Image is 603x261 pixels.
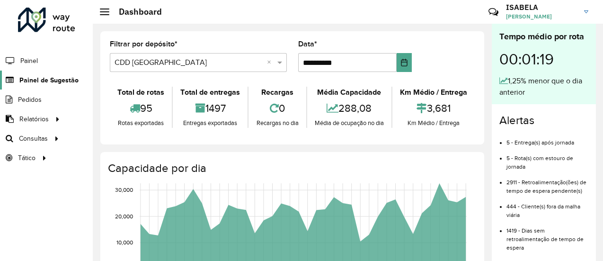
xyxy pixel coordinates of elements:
[18,153,35,163] span: Tático
[115,187,133,193] text: 30,000
[19,114,49,124] span: Relatórios
[395,98,472,118] div: 3,681
[310,118,389,128] div: Média de ocupação no dia
[175,87,245,98] div: Total de entregas
[251,98,303,118] div: 0
[112,87,169,98] div: Total de rotas
[251,87,303,98] div: Recargas
[19,75,79,85] span: Painel de Sugestão
[109,7,162,17] h2: Dashboard
[18,95,42,105] span: Pedidos
[506,219,588,252] li: 1419 - Dias sem retroalimentação de tempo de espera
[483,2,504,22] a: Contato Rápido
[112,118,169,128] div: Rotas exportadas
[115,213,133,219] text: 20,000
[108,162,475,175] h4: Capacidade por dia
[506,195,588,219] li: 444 - Cliente(s) fora da malha viária
[310,87,389,98] div: Média Capacidade
[310,98,389,118] div: 288,08
[175,98,245,118] div: 1497
[397,53,412,72] button: Choose Date
[19,134,48,144] span: Consultas
[251,118,303,128] div: Recargas no dia
[506,12,577,21] span: [PERSON_NAME]
[506,131,588,147] li: 5 - Entrega(s) após jornada
[506,3,577,12] h3: ISABELA
[499,75,588,98] div: 1,25% menor que o dia anterior
[175,118,245,128] div: Entregas exportadas
[112,98,169,118] div: 95
[499,43,588,75] div: 00:01:19
[499,114,588,127] h4: Alertas
[267,57,275,68] span: Clear all
[499,30,588,43] div: Tempo médio por rota
[395,118,472,128] div: Km Médio / Entrega
[395,87,472,98] div: Km Médio / Entrega
[506,147,588,171] li: 5 - Rota(s) com estouro de jornada
[506,171,588,195] li: 2911 - Retroalimentação(ões) de tempo de espera pendente(s)
[298,38,317,50] label: Data
[110,38,177,50] label: Filtrar por depósito
[116,240,133,246] text: 10,000
[20,56,38,66] span: Painel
